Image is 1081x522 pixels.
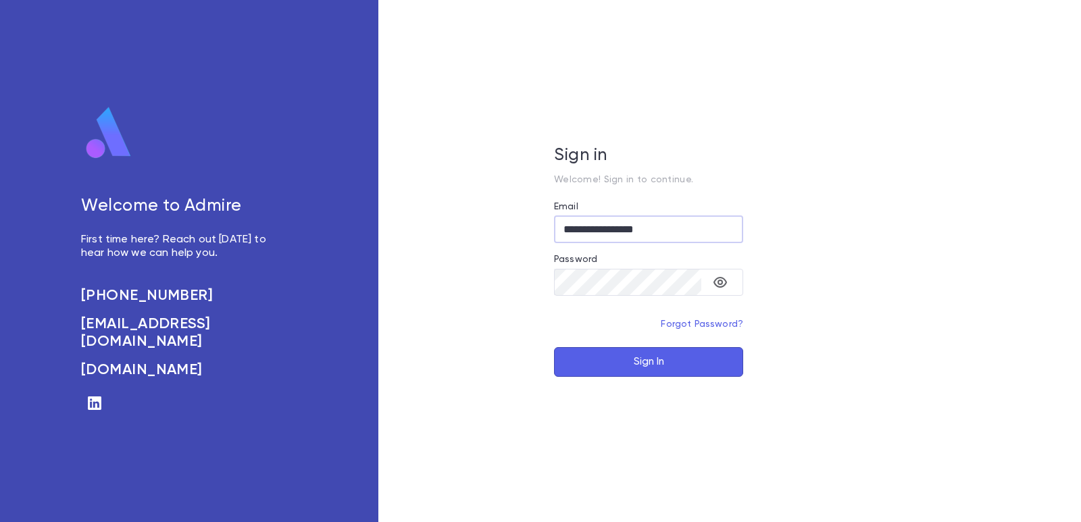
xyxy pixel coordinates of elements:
[81,233,281,260] p: First time here? Reach out [DATE] to hear how we can help you.
[554,254,597,265] label: Password
[81,106,136,160] img: logo
[81,197,281,217] h5: Welcome to Admire
[81,287,281,305] a: [PHONE_NUMBER]
[554,174,743,185] p: Welcome! Sign in to continue.
[661,319,743,329] a: Forgot Password?
[554,146,743,166] h5: Sign in
[81,361,281,379] a: [DOMAIN_NAME]
[707,269,734,296] button: toggle password visibility
[554,201,578,212] label: Email
[81,315,281,350] a: [EMAIL_ADDRESS][DOMAIN_NAME]
[554,347,743,377] button: Sign In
